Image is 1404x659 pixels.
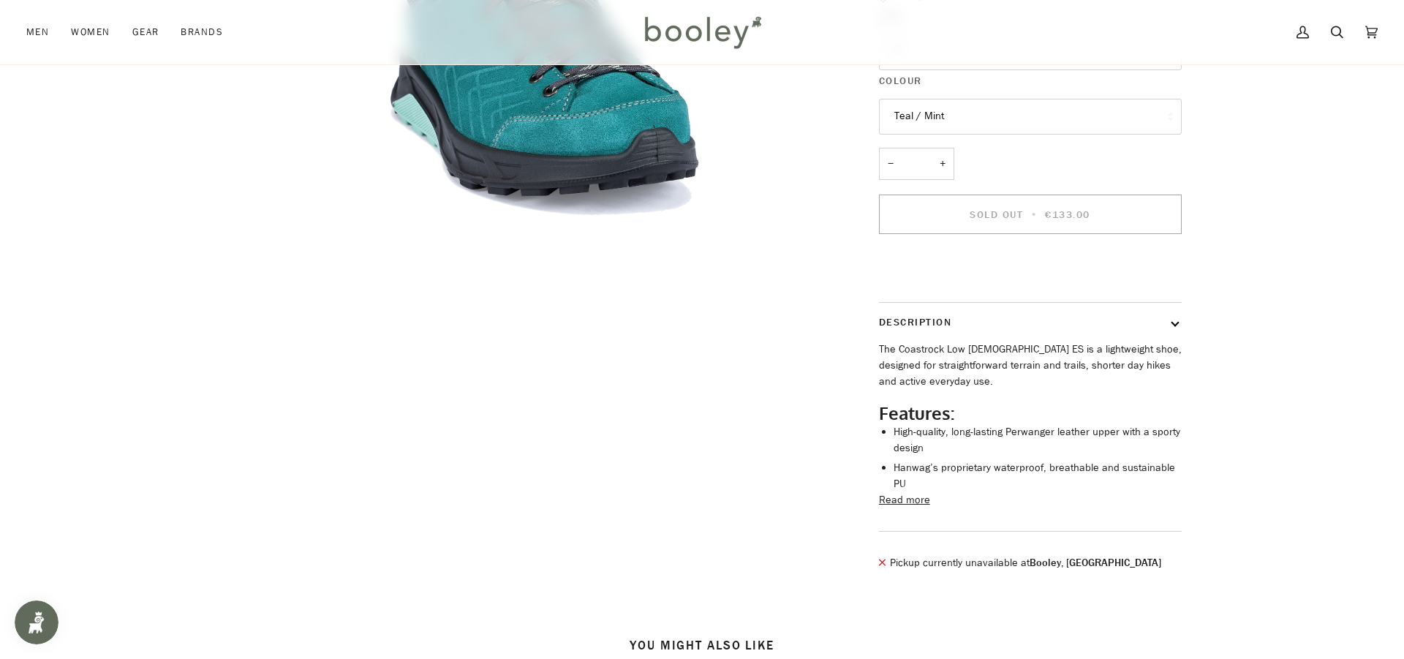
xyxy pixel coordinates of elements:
li: Hanwag’s proprietary waterproof, breathable and sustainable PU [894,460,1182,492]
span: Brands [181,25,223,39]
p: Pickup currently unavailable at [890,555,1161,571]
input: Quantity [879,148,954,181]
p: The Coastrock Low [DEMOGRAPHIC_DATA] ES is a lightweight shoe, designed for straightforward terra... [879,342,1182,389]
span: Colour [879,73,922,89]
button: Description [879,303,1182,342]
button: Teal / Mint [879,99,1182,135]
button: Sold Out • €133.00 [879,195,1182,234]
li: High-quality, long-lasting Perwanger leather upper with a sporty design [894,424,1182,456]
span: €133.00 [1045,208,1090,222]
iframe: Button to open loyalty program pop-up [15,600,58,644]
strong: Booley, [GEOGRAPHIC_DATA] [1030,556,1161,570]
button: Read more [879,492,930,508]
h2: Features: [879,402,1182,424]
span: Men [26,25,49,39]
span: Gear [132,25,159,39]
button: + [931,148,954,181]
span: Sold Out [970,208,1023,222]
span: Women [71,25,110,39]
span: • [1027,208,1041,222]
img: Booley [638,11,766,53]
button: − [879,148,902,181]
